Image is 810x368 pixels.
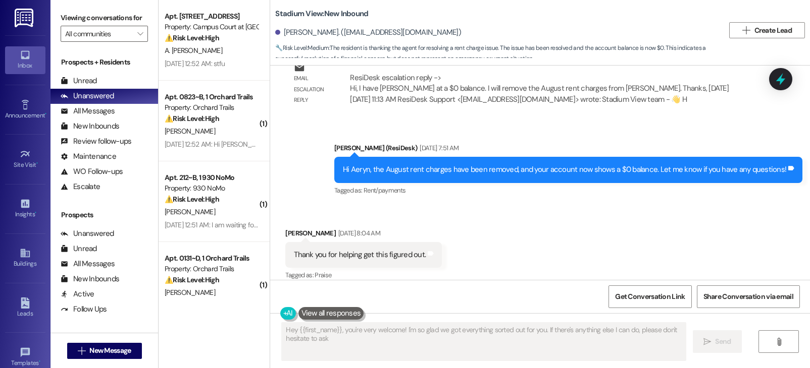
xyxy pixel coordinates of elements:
strong: ⚠️ Risk Level: High [165,195,219,204]
div: WO Follow-ups [61,166,123,177]
button: Create Lead [729,22,805,38]
span: [PERSON_NAME] [165,288,215,297]
div: Apt. 0823~B, 1 Orchard Trails [165,92,258,102]
div: Apt. 0131~D, 1 Orchard Trails [165,253,258,264]
div: Prospects [50,210,158,220]
div: Email escalation reply [294,73,333,105]
div: Residents [50,332,158,342]
strong: ⚠️ Risk Level: High [165,114,219,123]
div: Maintenance [61,151,116,162]
div: [DATE] 7:51 AM [417,143,459,153]
label: Viewing conversations for [61,10,148,26]
a: Inbox [5,46,45,74]
div: Thank you for helping get this figured out. [294,250,426,260]
b: Stadium View: New Inbound [275,9,368,19]
div: Unread [61,76,97,86]
i:  [742,26,750,34]
input: All communities [65,26,132,42]
div: All Messages [61,106,115,116]
div: Property: 930 NoMo [165,183,258,194]
div: [DATE] 12:52 AM: stfu [165,59,225,68]
div: ResiDesk escalation reply -> Hi, I have [PERSON_NAME] at a $0 balance. I will remove the August r... [350,73,729,104]
div: Property: Orchard Trails [165,264,258,274]
div: [DATE] 8:04 AM [336,228,380,238]
div: Escalate [61,181,100,192]
span: Get Conversation Link [615,291,685,302]
a: Buildings [5,244,45,272]
span: • [45,110,46,117]
div: Apt. 212~B, 1 930 NoMo [165,172,258,183]
strong: 🔧 Risk Level: Medium [275,44,329,52]
span: New Message [89,345,131,356]
div: Tagged as: [334,183,802,198]
div: Property: Campus Court at [GEOGRAPHIC_DATA] [165,22,258,32]
strong: ⚠️ Risk Level: High [165,275,219,284]
button: Send [693,330,742,353]
div: New Inbounds [61,121,119,132]
i:  [137,30,143,38]
div: [PERSON_NAME] [285,228,442,242]
a: Leads [5,294,45,322]
div: Tagged as: [285,268,442,282]
img: ResiDesk Logo [15,9,35,27]
span: • [36,160,38,167]
div: Review follow-ups [61,136,131,147]
span: Praise [315,271,331,279]
span: • [35,209,36,216]
span: Create Lead [754,25,792,36]
div: Prospects + Residents [50,57,158,68]
div: New Inbounds [61,274,119,284]
strong: ⚠️ Risk Level: High [165,33,219,42]
span: : The resident is thanking the agent for resolving a rent charge issue. The issue has been resolv... [275,43,724,65]
button: New Message [67,343,142,359]
div: Follow Ups [61,304,107,315]
span: Rent/payments [364,186,406,195]
i:  [703,338,711,346]
span: [PERSON_NAME] [165,127,215,136]
i:  [78,347,85,355]
i:  [775,338,783,346]
textarea: Hey {{first_name}}, you're very welcome! I'm so glad we got everything sorted out for you. If the... [282,323,685,360]
div: Unread [61,243,97,254]
span: Send [715,336,731,347]
span: [PERSON_NAME] [165,207,215,216]
div: [PERSON_NAME]. ([EMAIL_ADDRESS][DOMAIN_NAME]) [275,27,461,38]
button: Share Conversation via email [697,285,800,308]
div: Property: Orchard Trails [165,102,258,113]
a: Site Visit • [5,146,45,173]
span: A. [PERSON_NAME] [165,46,222,55]
button: Get Conversation Link [609,285,691,308]
div: [DATE] 12:51 AM: I am waiting for my refunds from my school so I can pay for rent. I talked to so... [165,220,550,229]
div: Apt. [STREET_ADDRESS] [165,11,258,22]
div: All Messages [61,259,115,269]
a: Insights • [5,195,45,222]
div: Active [61,289,94,299]
span: • [39,358,40,365]
div: Unanswered [61,91,114,101]
div: Unanswered [61,228,114,239]
span: Share Conversation via email [703,291,793,302]
div: Hi Aeryn, the August rent charges have been removed, and your account now shows a $0 balance. Let... [343,164,786,175]
div: [PERSON_NAME] (ResiDesk) [334,143,802,157]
